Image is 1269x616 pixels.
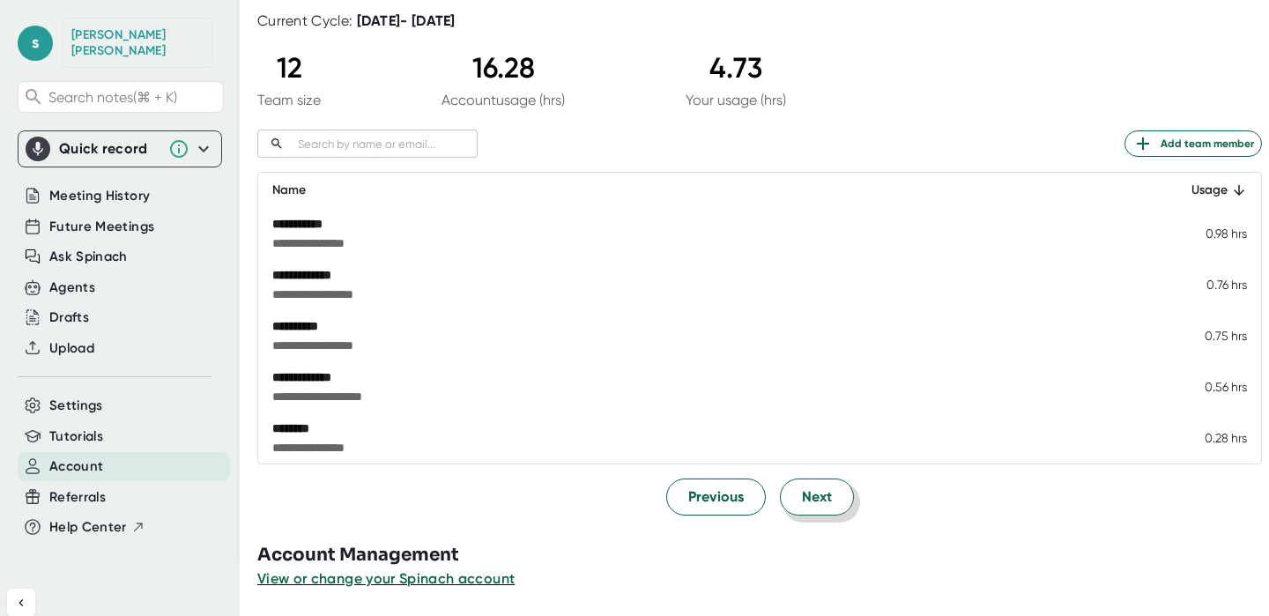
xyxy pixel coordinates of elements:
[49,487,106,508] button: Referrals
[1147,412,1261,464] td: 0.28 hrs
[49,217,154,237] button: Future Meetings
[257,542,1269,568] h3: Account Management
[442,51,565,85] div: 16.28
[257,570,515,587] span: View or change your Spinach account
[49,186,150,206] button: Meeting History
[1147,361,1261,412] td: 0.56 hrs
[257,568,515,590] button: View or change your Spinach account
[1147,310,1261,361] td: 0.75 hrs
[257,51,321,85] div: 12
[802,486,832,508] span: Next
[49,427,103,447] button: Tutorials
[49,308,89,328] button: Drafts
[49,396,103,416] button: Settings
[71,27,204,58] div: Shane Steinke
[686,92,786,108] div: Your usage (hrs)
[1132,133,1254,154] span: Add team member
[666,479,766,516] button: Previous
[49,517,145,538] button: Help Center
[59,140,160,158] div: Quick record
[1147,259,1261,310] td: 0.76 hrs
[49,278,95,298] button: Agents
[357,12,456,29] b: [DATE] - [DATE]
[257,92,321,108] div: Team size
[257,12,456,30] div: Current Cycle:
[291,134,478,154] input: Search by name or email...
[49,338,94,359] button: Upload
[48,89,219,106] span: Search notes (⌘ + K)
[442,92,565,108] div: Account usage (hrs)
[1147,208,1261,259] td: 0.98 hrs
[26,131,214,167] div: Quick record
[49,517,127,538] span: Help Center
[1124,130,1262,157] button: Add team member
[780,479,854,516] button: Next
[49,456,103,477] button: Account
[688,486,744,508] span: Previous
[49,247,128,267] button: Ask Spinach
[18,26,53,61] span: s
[686,51,786,85] div: 4.73
[1161,180,1247,201] div: Usage
[272,180,1132,201] div: Name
